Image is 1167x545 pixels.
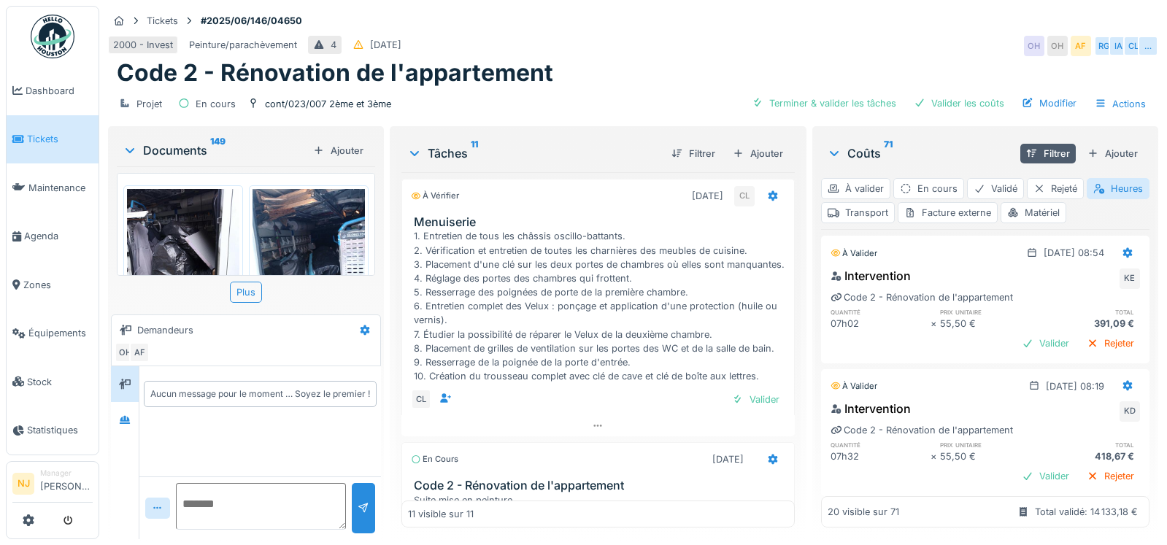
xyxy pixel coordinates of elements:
div: AF [129,342,150,363]
span: Stock [27,375,93,389]
div: Facture externe [898,202,998,223]
div: 418,67 € [1040,449,1140,463]
span: Maintenance [28,181,93,195]
div: cont/023/007 2ème et 3ème [265,97,391,111]
div: KE [1120,268,1140,289]
div: Rejeté [1027,178,1084,199]
div: [DATE] [370,38,401,52]
div: Ajouter [307,141,369,161]
div: Valider les coûts [908,93,1010,113]
div: 391,09 € [1040,317,1140,331]
div: [DATE] [712,452,744,466]
div: Rejeter [1081,333,1140,353]
a: Stock [7,357,99,406]
div: Valider [1016,466,1075,486]
div: 55,50 € [940,449,1040,463]
a: Maintenance [7,163,99,212]
h6: total [1040,440,1140,449]
h6: total [1040,307,1140,317]
a: NJ Manager[PERSON_NAME] [12,468,93,503]
div: À valider [831,247,877,260]
div: KD [1120,401,1140,422]
div: En cours [196,97,236,111]
div: Coûts [827,144,1014,162]
div: Tickets [147,14,178,28]
div: Intervention [831,400,911,417]
div: CL [734,186,755,206]
div: Plus [230,282,262,303]
sup: 149 [210,142,226,159]
div: … [1138,36,1158,56]
div: 1. Entretien de tous les châssis oscillo-battants. 2. Vérification et entretien de toutes les cha... [414,229,788,383]
div: Heures [1087,178,1149,199]
div: 07h32 [831,449,931,463]
div: Code 2 - Rénovation de l'appartement [831,290,1013,304]
img: ujp6v470kk49qzh8n5ogsgsxfy91 [127,189,239,339]
div: 2000 - Invest [113,38,173,52]
div: CL [411,389,431,409]
a: Statistiques [7,406,99,455]
div: Peinture/parachèvement [189,38,297,52]
a: Dashboard [7,66,99,115]
div: Matériel [1001,202,1066,223]
div: Filtrer [1020,144,1076,163]
div: Valider [726,390,785,409]
div: Rejeter [1081,466,1140,486]
h6: prix unitaire [940,307,1040,317]
span: Équipements [28,326,93,340]
div: Projet [136,97,162,111]
a: Équipements [7,309,99,358]
div: Total validé: 14 133,18 € [1035,505,1138,519]
div: [DATE] 08:19 [1046,379,1104,393]
h6: quantité [831,307,931,317]
sup: 11 [471,144,478,162]
div: IA [1109,36,1129,56]
div: 55,50 € [940,317,1040,331]
div: OH [115,342,135,363]
h3: Code 2 - Rénovation de l'appartement [414,479,788,492]
div: Demandeurs [137,323,193,337]
div: 11 visible sur 11 [408,507,474,521]
div: Modifier [1016,93,1082,113]
h6: prix unitaire [940,440,1040,449]
div: OH [1024,36,1044,56]
h1: Code 2 - Rénovation de l'appartement [117,59,553,87]
div: Documents [123,142,307,159]
div: 07h02 [831,317,931,331]
span: Zones [23,278,93,292]
div: À vérifier [411,190,459,202]
div: Manager [40,468,93,479]
span: Agenda [24,229,93,243]
div: Code 2 - Rénovation de l'appartement [831,423,1013,437]
a: Zones [7,260,99,309]
div: Tâches [407,144,660,162]
div: [DATE] 08:54 [1044,246,1104,260]
div: Ajouter [727,144,789,163]
span: Tickets [27,132,93,146]
div: Intervention [831,267,911,285]
div: × [931,449,940,463]
div: AF [1071,36,1091,56]
span: Statistiques [27,423,93,437]
div: À valider [831,380,877,393]
div: En cours [411,453,458,465]
div: Suite mise en peinture [414,493,788,507]
div: À valider [821,178,890,199]
div: Filtrer [666,144,721,163]
div: Aucun message pour le moment … Soyez le premier ! [150,387,370,401]
sup: 71 [884,144,893,162]
div: CL [1123,36,1144,56]
div: 4 [331,38,336,52]
span: Dashboard [26,84,93,98]
div: OH [1047,36,1068,56]
div: RG [1094,36,1114,56]
div: × [931,317,940,331]
div: Ajouter [1082,144,1144,163]
li: [PERSON_NAME] [40,468,93,499]
div: [DATE] [692,189,723,203]
div: Validé [967,178,1024,199]
div: Valider [1016,333,1075,353]
a: Tickets [7,115,99,164]
h6: quantité [831,440,931,449]
img: Badge_color-CXgf-gQk.svg [31,15,74,58]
